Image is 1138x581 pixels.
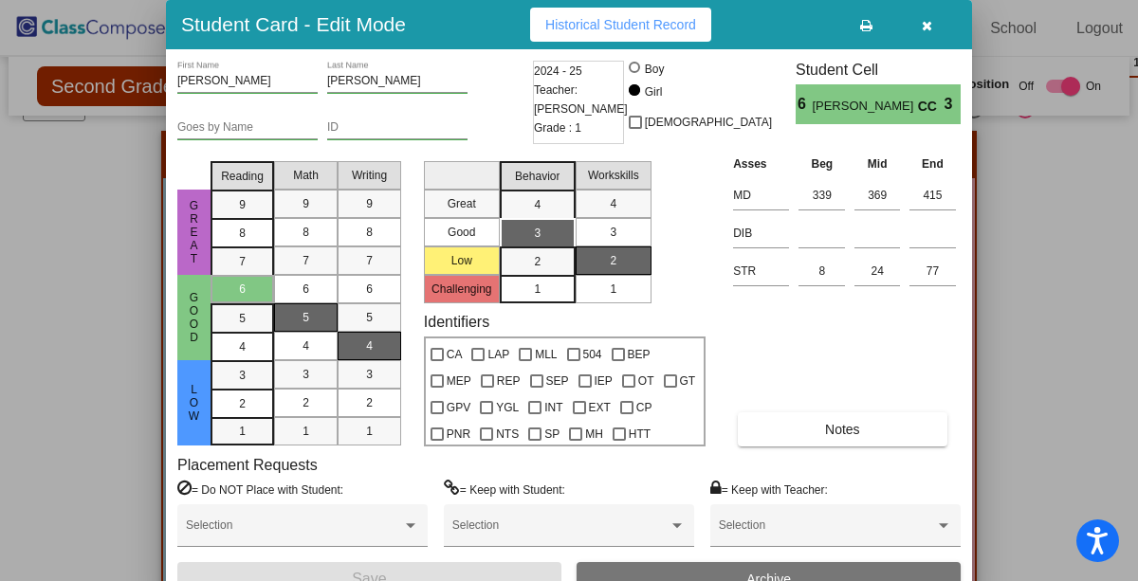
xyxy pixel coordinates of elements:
[293,167,319,184] span: Math
[583,343,602,366] span: 504
[239,253,246,270] span: 7
[534,281,541,298] span: 1
[424,313,489,331] label: Identifiers
[239,281,246,298] span: 6
[918,97,945,117] span: CC
[534,253,541,270] span: 2
[544,423,560,445] span: SP
[366,252,373,269] span: 7
[352,167,387,184] span: Writing
[447,370,471,392] span: MEP
[628,343,651,366] span: BEP
[589,396,611,419] span: EXT
[239,423,246,440] span: 1
[366,309,373,326] span: 5
[496,423,519,445] span: NTS
[530,8,711,42] button: Historical Student Record
[487,343,509,366] span: LAP
[850,154,905,174] th: Mid
[738,412,946,446] button: Notes
[733,257,789,285] input: assessment
[535,343,557,366] span: MLL
[610,281,616,298] span: 1
[636,396,652,419] span: CP
[796,61,961,79] h3: Student Cell
[796,93,812,116] span: 6
[186,291,203,344] span: Good
[588,167,639,184] span: Workskills
[239,395,246,412] span: 2
[221,168,264,185] span: Reading
[366,366,373,383] span: 3
[546,370,569,392] span: SEP
[545,17,696,32] span: Historical Student Record
[825,422,860,437] span: Notes
[447,396,470,419] span: GPV
[629,423,651,445] span: HTT
[366,224,373,241] span: 8
[177,480,343,499] label: = Do NOT Place with Student:
[638,370,654,392] span: OT
[680,370,696,392] span: GT
[186,383,203,423] span: Low
[710,480,828,499] label: = Keep with Teacher:
[534,225,541,242] span: 3
[496,396,519,419] span: YGL
[303,366,309,383] span: 3
[447,423,470,445] span: PNR
[303,423,309,440] span: 1
[239,367,246,384] span: 3
[303,337,309,354] span: 4
[447,343,463,366] span: CA
[239,338,246,355] span: 4
[366,337,373,354] span: 4
[610,224,616,241] span: 3
[303,309,309,326] span: 5
[303,195,309,212] span: 9
[534,81,628,118] span: Teacher: [PERSON_NAME]
[303,281,309,298] span: 6
[366,423,373,440] span: 1
[733,181,789,209] input: assessment
[610,195,616,212] span: 4
[303,394,309,411] span: 2
[497,370,521,392] span: REP
[610,252,616,269] span: 2
[303,224,309,241] span: 8
[595,370,613,392] span: IEP
[181,12,406,36] h3: Student Card - Edit Mode
[177,456,318,474] label: Placement Requests
[303,252,309,269] span: 7
[644,61,665,78] div: Boy
[239,225,246,242] span: 8
[534,62,582,81] span: 2024 - 25
[794,154,850,174] th: Beg
[645,111,772,134] span: [DEMOGRAPHIC_DATA]
[366,394,373,411] span: 2
[366,281,373,298] span: 6
[239,310,246,327] span: 5
[366,195,373,212] span: 9
[585,423,603,445] span: MH
[444,480,565,499] label: = Keep with Student:
[515,168,560,185] span: Behavior
[186,199,203,265] span: Great
[534,196,541,213] span: 4
[812,97,917,117] span: [PERSON_NAME]
[728,154,794,174] th: Asses
[239,196,246,213] span: 9
[733,219,789,247] input: assessment
[644,83,663,100] div: Girl
[534,118,581,137] span: Grade : 1
[945,93,961,116] span: 3
[177,121,318,135] input: goes by name
[905,154,961,174] th: End
[544,396,562,419] span: INT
